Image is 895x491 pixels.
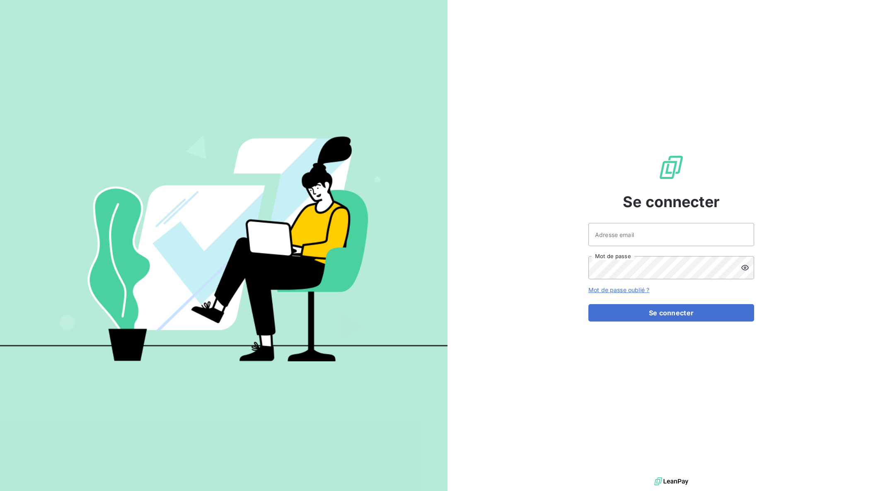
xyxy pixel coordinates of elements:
[588,286,649,293] a: Mot de passe oublié ?
[654,475,688,488] img: logo
[588,223,754,246] input: placeholder
[588,304,754,322] button: Se connecter
[623,191,720,213] span: Se connecter
[658,154,685,181] img: Logo LeanPay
